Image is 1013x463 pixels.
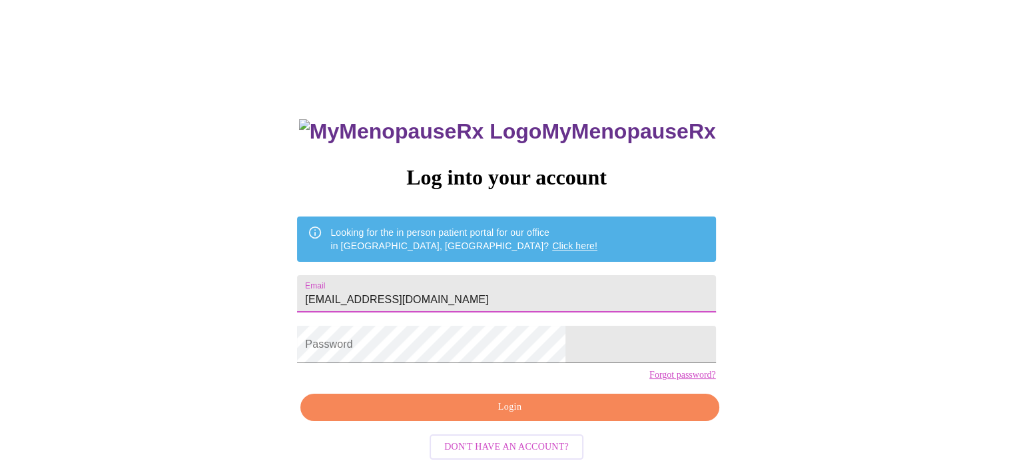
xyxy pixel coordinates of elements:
[649,370,716,380] a: Forgot password?
[430,434,583,460] button: Don't have an account?
[426,440,587,451] a: Don't have an account?
[299,119,541,144] img: MyMenopauseRx Logo
[444,439,569,456] span: Don't have an account?
[300,394,719,421] button: Login
[316,399,703,416] span: Login
[299,119,716,144] h3: MyMenopauseRx
[552,240,597,251] a: Click here!
[330,221,597,258] div: Looking for the in person patient portal for our office in [GEOGRAPHIC_DATA], [GEOGRAPHIC_DATA]?
[297,165,715,190] h3: Log into your account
